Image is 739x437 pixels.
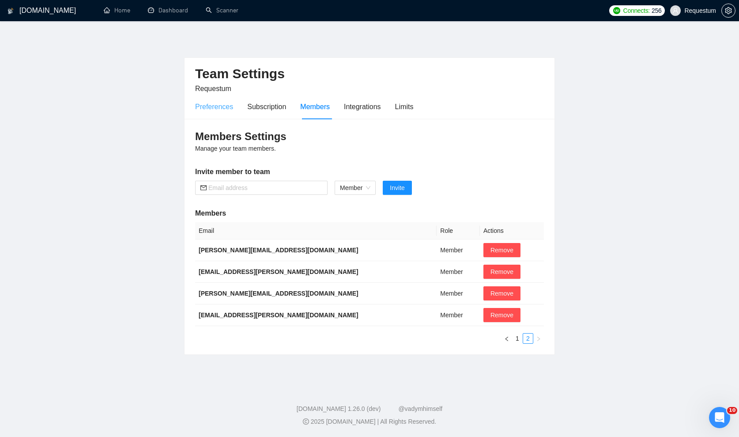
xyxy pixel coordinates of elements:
div: Members [300,101,330,112]
div: Subscription [247,101,286,112]
button: Remove [483,265,520,279]
button: Remove [483,286,520,300]
img: Profile image for Mariia [10,129,28,147]
img: Profile image for Mariia [10,194,28,212]
td: Member [437,261,480,283]
span: Help [140,298,154,304]
span: Connects: [623,6,650,15]
button: Remove [483,308,520,322]
button: left [501,333,512,344]
b: [EMAIL_ADDRESS][PERSON_NAME][DOMAIN_NAME] [199,268,358,275]
img: Profile image for Mariia [10,260,28,277]
b: [PERSON_NAME][EMAIL_ADDRESS][DOMAIN_NAME] [199,247,358,254]
h5: Invite member to team [195,167,544,177]
div: • [DATE] [52,269,77,278]
td: Member [437,283,480,304]
span: right [536,336,541,342]
th: Role [437,222,480,239]
div: • [DATE] [52,171,77,180]
div: Preferences [195,101,233,112]
th: Actions [480,222,544,239]
div: Integrations [344,101,381,112]
a: setting [721,7,735,14]
a: dashboardDashboard [148,7,188,14]
div: • [DATE] [52,138,77,147]
span: setting [722,7,735,14]
div: Mariia [31,269,50,278]
a: 1 [513,334,522,343]
button: Ask a question [49,233,128,251]
img: Profile image for Mariia [10,31,28,49]
img: Profile image for Mariia [10,162,28,179]
iframe: Intercom live chat [709,407,730,428]
h5: Members [195,208,544,219]
div: Close [155,4,171,19]
div: 2025 [DOMAIN_NAME] | All Rights Reserved. [7,417,732,426]
a: 2 [523,334,533,343]
td: Member [437,304,480,326]
span: Remove [490,267,513,277]
span: Member [340,181,370,194]
div: Mariia [31,40,50,49]
span: Messages [71,298,105,304]
img: Profile image for Mariia [10,64,28,81]
h1: Messages [65,4,113,19]
div: • [DATE] [52,40,77,49]
li: Next Page [533,333,544,344]
button: Help [118,276,177,311]
span: Remove [490,310,513,320]
span: Remove [490,289,513,298]
div: • [DATE] [52,203,77,213]
span: Requestum [195,85,231,92]
b: [EMAIL_ADDRESS][PERSON_NAME][DOMAIN_NAME] [199,312,358,319]
button: Messages [59,276,117,311]
span: Home [20,298,38,304]
li: 1 [512,333,523,344]
div: • [DATE] [52,105,77,114]
a: homeHome [104,7,130,14]
span: Manage your team members. [195,145,276,152]
span: left [504,336,509,342]
th: Email [195,222,437,239]
button: setting [721,4,735,18]
span: mail [200,185,207,191]
div: • [DATE] [52,72,77,82]
span: 10 [727,407,737,414]
span: copyright [303,418,309,425]
img: logo [8,4,14,18]
a: @vadymhimself [398,405,442,412]
li: Previous Page [501,333,512,344]
div: Mariia [31,203,50,213]
td: Member [437,239,480,261]
button: right [533,333,544,344]
div: Mariia [31,236,50,245]
b: [PERSON_NAME][EMAIL_ADDRESS][DOMAIN_NAME] [199,290,358,297]
div: Mariia [31,171,50,180]
span: 256 [652,6,661,15]
button: Remove [483,243,520,257]
img: Profile image for Mariia [10,96,28,114]
button: Invite [383,181,411,195]
a: [DOMAIN_NAME] 1.26.0 (dev) [297,405,381,412]
span: user [672,8,679,14]
div: Mariia [31,105,50,114]
h3: Members Settings [195,129,544,144]
h2: Team Settings [195,65,544,83]
div: Mariia [31,72,50,82]
img: Profile image for Mariia [10,227,28,245]
div: Limits [395,101,414,112]
a: searchScanner [206,7,238,14]
span: Invite [390,183,404,193]
input: Email address [208,183,322,193]
span: Remove [490,245,513,255]
img: upwork-logo.png [613,7,620,14]
li: 2 [523,333,533,344]
div: Mariia [31,138,50,147]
